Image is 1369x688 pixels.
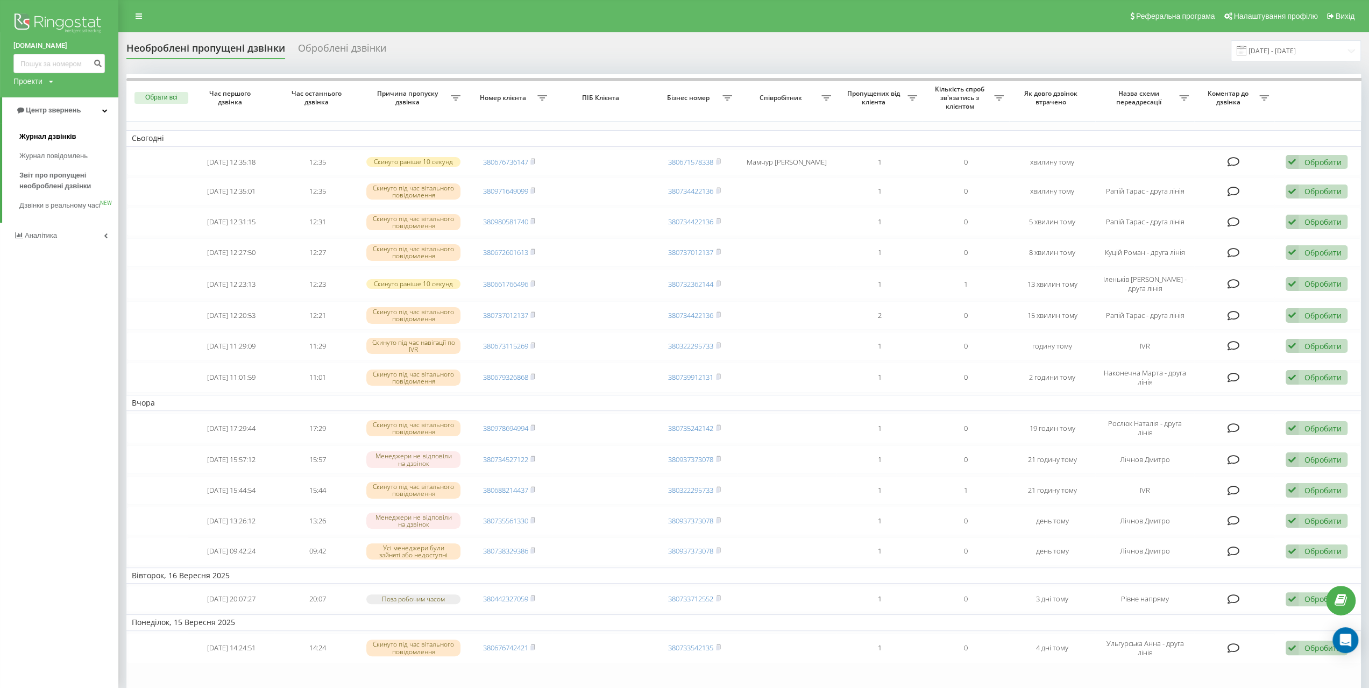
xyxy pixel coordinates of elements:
[19,200,100,211] span: Дзвінки в реальному часі
[274,537,361,566] td: 09:42
[26,106,81,114] span: Центр звернень
[188,238,275,267] td: [DATE] 12:27:50
[19,166,118,196] a: Звіт про пропущені необроблені дзвінки
[188,149,275,175] td: [DATE] 12:35:18
[1095,537,1194,566] td: Лічнов Дмитро
[1095,507,1194,535] td: Лічнов Дмитро
[836,586,923,612] td: 1
[366,338,460,354] div: Скинуто під час навігації по IVR
[668,157,713,167] a: 380671578338
[923,507,1009,535] td: 0
[366,214,460,230] div: Скинуто під час вітального повідомлення
[562,94,641,102] span: ПІБ Клієнта
[366,640,460,656] div: Скинуто під час вітального повідомлення
[1095,208,1194,236] td: Рапій Тарас - друга лінія
[126,568,1361,584] td: Вівторок, 16 Вересня 2025
[188,363,275,393] td: [DATE] 11:01:59
[19,170,113,191] span: Звіт про пропущені необроблені дзвінки
[13,76,42,87] div: Проекти
[1009,413,1096,443] td: 19 годин тому
[19,151,88,161] span: Журнал повідомлень
[188,586,275,612] td: [DATE] 20:07:27
[668,279,713,289] a: 380732362144
[13,40,105,51] a: [DOMAIN_NAME]
[1304,372,1342,382] div: Обробити
[836,332,923,360] td: 1
[1304,186,1342,196] div: Обробити
[1136,12,1215,20] span: Реферальна програма
[923,413,1009,443] td: 0
[656,94,722,102] span: Бізнес номер
[1304,643,1342,653] div: Обробити
[483,310,528,320] a: 380737012137
[188,445,275,474] td: [DATE] 15:57:12
[274,301,361,330] td: 12:21
[1095,363,1194,393] td: Наконечна Марта - друга лінія
[1304,485,1342,495] div: Обробити
[1200,89,1259,106] span: Коментар до дзвінка
[923,238,1009,267] td: 0
[923,269,1009,299] td: 1
[483,516,528,526] a: 380735561330
[188,301,275,330] td: [DATE] 12:20:53
[274,178,361,206] td: 12:35
[126,130,1361,146] td: Сьогодні
[1009,238,1096,267] td: 8 хвилин тому
[1233,12,1317,20] span: Налаштування профілю
[274,269,361,299] td: 12:23
[483,423,528,433] a: 380978694994
[1095,586,1194,612] td: Рівне напряму
[668,423,713,433] a: 380735242142
[836,208,923,236] td: 1
[471,94,537,102] span: Номер клієнта
[2,97,118,123] a: Центр звернень
[836,363,923,393] td: 1
[188,537,275,566] td: [DATE] 09:42:24
[126,395,1361,411] td: Вчора
[1009,208,1096,236] td: 5 хвилин тому
[1304,423,1342,434] div: Обробити
[1336,12,1354,20] span: Вихід
[19,131,76,142] span: Журнал дзвінків
[836,633,923,663] td: 1
[923,445,1009,474] td: 0
[836,178,923,206] td: 1
[1095,178,1194,206] td: Рапій Тарас - друга лінія
[923,332,1009,360] td: 0
[668,186,713,196] a: 380734422136
[366,543,460,559] div: Усі менеджери були зайняті або недоступні
[13,11,105,38] img: Ringostat logo
[188,269,275,299] td: [DATE] 12:23:13
[13,54,105,73] input: Пошук за номером
[928,85,994,110] span: Кількість спроб зв'язатись з клієнтом
[1304,157,1342,167] div: Обробити
[1009,178,1096,206] td: хвилину тому
[1095,238,1194,267] td: Куцій Роман - друга лінія
[483,643,528,652] a: 380676742421
[274,332,361,360] td: 11:29
[836,507,923,535] td: 1
[1009,269,1096,299] td: 13 хвилин тому
[188,633,275,663] td: [DATE] 14:24:51
[188,507,275,535] td: [DATE] 13:26:12
[743,94,821,102] span: Співробітник
[19,146,118,166] a: Журнал повідомлень
[923,208,1009,236] td: 0
[366,451,460,467] div: Менеджери не відповіли на дзвінок
[366,279,460,288] div: Скинуто раніше 10 секунд
[197,89,266,106] span: Час першого дзвінка
[842,89,908,106] span: Пропущених від клієнта
[1304,217,1342,227] div: Обробити
[274,507,361,535] td: 13:26
[1009,332,1096,360] td: годину тому
[923,363,1009,393] td: 0
[366,244,460,260] div: Скинуто під час вітального повідомлення
[1095,476,1194,505] td: IVR
[923,537,1009,566] td: 0
[1304,546,1342,556] div: Обробити
[298,42,386,59] div: Оброблені дзвінки
[188,413,275,443] td: [DATE] 17:29:44
[1009,301,1096,330] td: 15 хвилин тому
[188,178,275,206] td: [DATE] 12:35:01
[483,594,528,604] a: 380442327059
